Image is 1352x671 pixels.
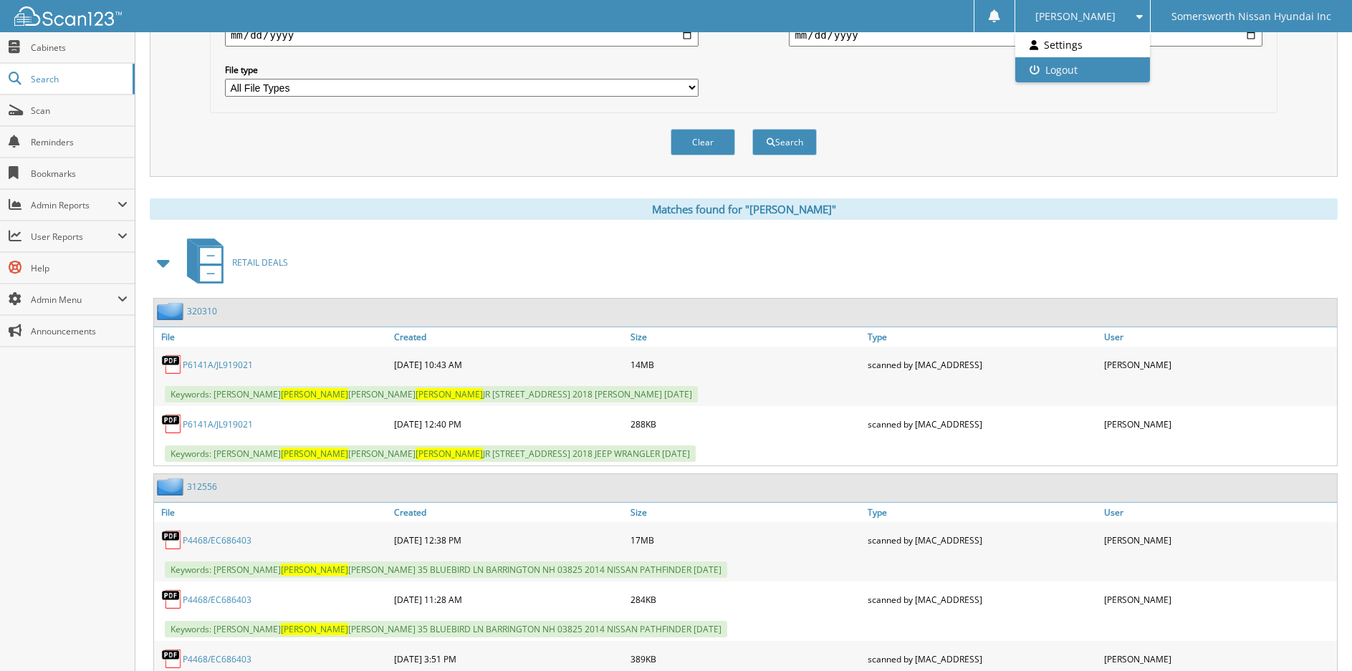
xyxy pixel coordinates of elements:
[232,256,288,269] span: RETAIL DEALS
[390,585,627,614] div: [DATE] 11:28 AM
[31,136,128,148] span: Reminders
[31,73,125,85] span: Search
[1280,602,1352,671] iframe: Chat Widget
[1101,585,1337,614] div: [PERSON_NAME]
[1015,57,1151,82] a: Logout
[165,561,727,578] span: Keywords: [PERSON_NAME] [PERSON_NAME] 35 BLUEBIRD LN BARRINGTON NH 03825 2014 NISSAN PATHFINDER [...
[752,129,817,155] button: Search
[31,262,128,274] span: Help
[31,325,128,337] span: Announcements
[183,534,251,546] a: P4468/EC686403
[31,231,118,243] span: User Reports
[154,327,390,347] a: File
[14,6,122,26] img: scan123-logo-white.svg
[390,327,627,347] a: Created
[864,327,1101,347] a: Type
[627,410,863,438] div: 288KB
[281,623,348,635] span: [PERSON_NAME]
[1101,410,1337,438] div: [PERSON_NAME]
[864,410,1101,438] div: scanned by [MAC_ADDRESS]
[281,448,348,460] span: [PERSON_NAME]
[1015,32,1151,57] a: Settings
[1101,350,1337,379] div: [PERSON_NAME]
[150,198,1338,220] div: Matches found for "[PERSON_NAME]"
[416,388,483,400] span: [PERSON_NAME]
[165,445,696,462] span: Keywords: [PERSON_NAME] [PERSON_NAME] JR [STREET_ADDRESS] 2018 JEEP WRANGLER [DATE]
[165,386,698,402] span: Keywords: [PERSON_NAME] [PERSON_NAME] JR [STREET_ADDRESS] 2018 [PERSON_NAME] [DATE]
[161,648,183,670] img: PDF.png
[864,350,1101,379] div: scanned by [MAC_ADDRESS]
[281,564,348,576] span: [PERSON_NAME]
[789,24,1262,47] input: end
[1101,503,1337,522] a: User
[161,589,183,610] img: PDF.png
[165,621,727,637] span: Keywords: [PERSON_NAME] [PERSON_NAME] 35 BLUEBIRD LN BARRINGTON NH 03825 2014 NISSAN PATHFINDER [...
[1101,327,1337,347] a: User
[1101,526,1337,554] div: [PERSON_NAME]
[390,350,627,379] div: [DATE] 10:43 AM
[864,526,1101,554] div: scanned by [MAC_ADDRESS]
[154,503,390,522] a: File
[183,653,251,665] a: P4468/EC686403
[1171,12,1331,21] span: Somersworth Nissan Hyundai Inc
[281,388,348,400] span: [PERSON_NAME]
[31,199,118,211] span: Admin Reports
[183,418,253,430] a: P6141A/JL919021
[31,42,128,54] span: Cabinets
[1035,12,1116,21] span: [PERSON_NAME]
[183,594,251,606] a: P4468/EC686403
[864,503,1101,522] a: Type
[31,105,128,117] span: Scan
[161,529,183,551] img: PDF.png
[187,305,217,317] a: 320310
[161,354,183,375] img: PDF.png
[178,234,288,291] a: RETAIL DEALS
[627,327,863,347] a: Size
[416,448,483,460] span: [PERSON_NAME]
[183,359,253,371] a: P6141A/JL919021
[390,526,627,554] div: [DATE] 12:38 PM
[225,24,699,47] input: start
[187,481,217,493] a: 312556
[31,294,118,306] span: Admin Menu
[225,64,699,76] label: File type
[864,585,1101,614] div: scanned by [MAC_ADDRESS]
[627,503,863,522] a: Size
[390,503,627,522] a: Created
[31,168,128,180] span: Bookmarks
[627,350,863,379] div: 14MB
[671,129,735,155] button: Clear
[627,526,863,554] div: 17MB
[157,478,187,496] img: folder2.png
[157,302,187,320] img: folder2.png
[627,585,863,614] div: 284KB
[161,413,183,435] img: PDF.png
[390,410,627,438] div: [DATE] 12:40 PM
